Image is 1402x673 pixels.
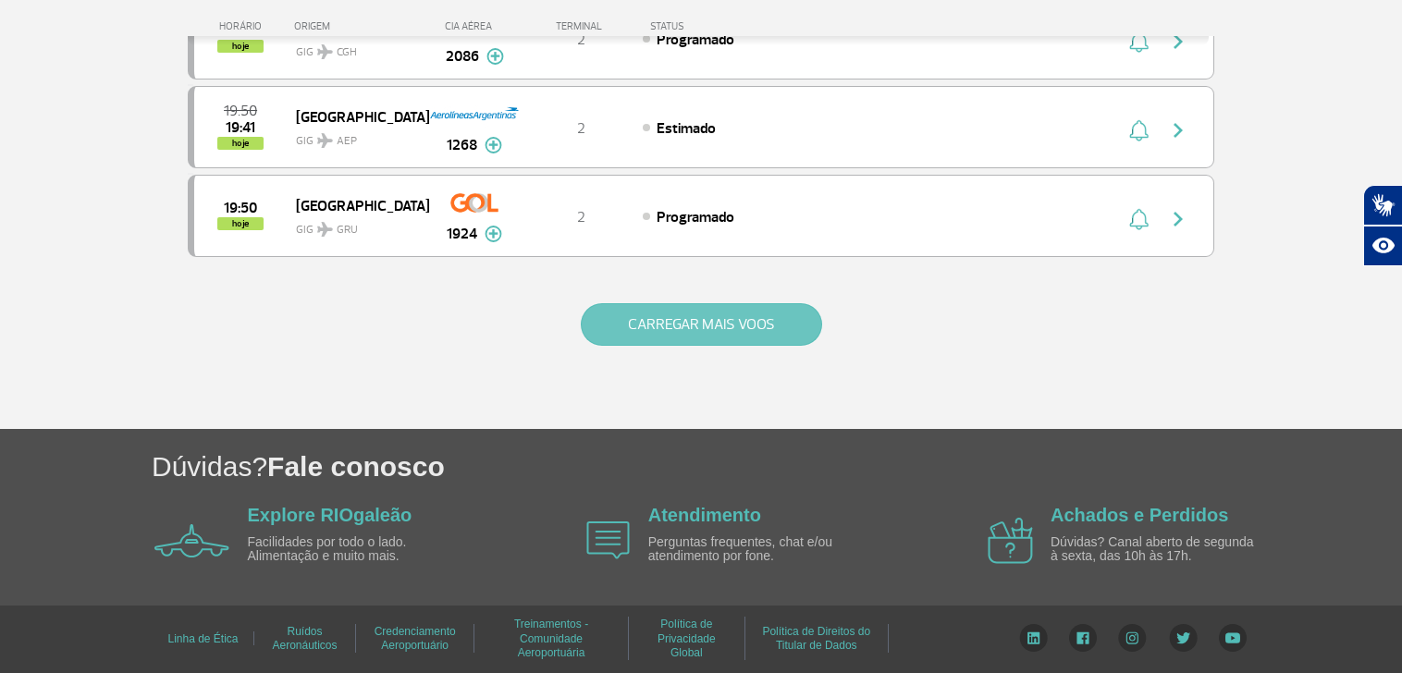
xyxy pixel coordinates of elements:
img: mais-info-painel-voo.svg [485,226,502,242]
img: sino-painel-voo.svg [1129,119,1149,141]
a: Credenciamento Aeroportuário [375,618,456,658]
div: ORIGEM [294,20,429,32]
a: Explore RIOgaleão [248,505,412,525]
img: mais-info-painel-voo.svg [485,137,502,153]
a: Treinamentos - Comunidade Aeroportuária [514,611,588,666]
a: Ruídos Aeronáuticos [272,618,337,658]
img: Facebook [1069,624,1097,652]
span: 2 [577,119,585,138]
img: seta-direita-painel-voo.svg [1167,208,1189,230]
img: seta-direita-painel-voo.svg [1167,119,1189,141]
img: destiny_airplane.svg [317,133,333,148]
span: CGH [337,44,357,61]
img: Instagram [1118,624,1147,652]
img: airplane icon [988,518,1033,564]
img: destiny_airplane.svg [317,44,333,59]
button: Abrir recursos assistivos. [1363,226,1402,266]
button: Abrir tradutor de língua de sinais. [1363,185,1402,226]
p: Perguntas frequentes, chat e/ou atendimento por fone. [648,535,861,564]
span: GRU [337,222,358,239]
a: Linha de Ética [167,626,238,652]
span: GIG [296,212,414,239]
span: 2 [577,208,585,226]
span: 2 [577,31,585,49]
img: airplane icon [586,521,630,559]
span: 1924 [447,223,477,245]
div: CIA AÉREA [428,20,521,32]
a: Atendimento [648,505,761,525]
p: Dúvidas? Canal aberto de segunda à sexta, das 10h às 17h. [1051,535,1263,564]
div: TERMINAL [521,20,641,32]
span: 2025-09-30 19:50:00 [224,104,257,117]
span: [GEOGRAPHIC_DATA] [296,193,414,217]
img: airplane icon [154,524,229,557]
img: destiny_airplane.svg [317,222,333,237]
img: YouTube [1219,624,1247,652]
span: hoje [217,40,264,53]
div: STATUS [641,20,792,32]
span: AEP [337,133,357,150]
span: [GEOGRAPHIC_DATA] [296,104,414,128]
span: Programado [657,31,734,49]
span: 2086 [446,45,479,67]
span: hoje [217,217,264,230]
button: CARREGAR MAIS VOOS [581,303,822,346]
span: GIG [296,123,414,150]
h1: Dúvidas? [152,447,1402,485]
span: Estimado [657,119,716,138]
span: 2025-09-30 19:50:00 [224,202,257,214]
a: Achados e Perdidos [1051,505,1228,525]
div: Plugin de acessibilidade da Hand Talk. [1363,185,1402,266]
a: Política de Direitos do Titular de Dados [762,618,870,658]
span: Fale conosco [267,451,445,482]
span: 2025-09-30 19:41:00 [226,121,255,134]
div: HORÁRIO [193,20,294,32]
img: mais-info-painel-voo.svg [486,48,504,65]
img: Twitter [1169,624,1198,652]
span: 1268 [447,134,477,156]
span: hoje [217,137,264,150]
span: Programado [657,208,734,226]
p: Facilidades por todo o lado. Alimentação e muito mais. [248,535,461,564]
a: Política de Privacidade Global [658,611,716,666]
img: sino-painel-voo.svg [1129,208,1149,230]
span: GIG [296,34,414,61]
img: LinkedIn [1019,624,1048,652]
